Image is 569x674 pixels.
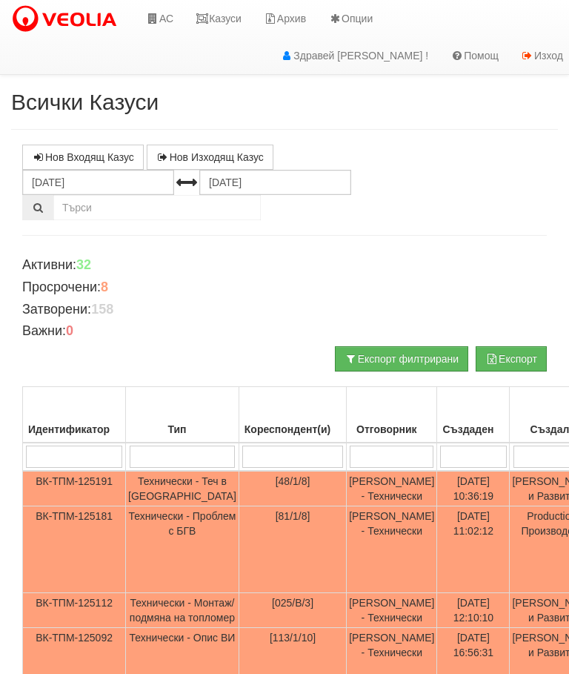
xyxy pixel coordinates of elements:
h4: Просрочени: [22,280,547,295]
span: [81/1/8] [276,510,310,522]
td: [DATE] 10:36:19 [437,471,510,506]
h4: Важни: [22,324,547,339]
input: Търсене по Идентификатор, Бл/Вх/Ап, Тип, Описание, Моб. Номер, Имейл, Файл, Коментар, [53,195,261,220]
button: Експорт филтрирани [335,346,468,371]
div: Създаден [439,419,507,440]
a: Помощ [439,37,510,74]
div: Отговорник [349,419,434,440]
h4: Затворени: [22,303,547,317]
a: Нов Изходящ Казус [147,145,273,170]
th: Тип: No sort applied, activate to apply an ascending sort [126,387,239,443]
td: Технически - Теч в [GEOGRAPHIC_DATA] [126,471,239,506]
th: Отговорник: No sort applied, activate to apply an ascending sort [347,387,437,443]
td: Технически - Монтаж/подмяна на топломер [126,593,239,628]
div: Кореспондент(и) [242,419,344,440]
td: [DATE] 12:10:10 [437,593,510,628]
span: [113/1/10] [270,632,316,644]
span: [025/В/3] [272,597,313,609]
td: ВК-ТПМ-125112 [23,593,126,628]
td: [DATE] 11:02:12 [437,506,510,593]
div: Тип [128,419,236,440]
td: ВК-ТПМ-125181 [23,506,126,593]
td: [PERSON_NAME] - Технически [347,593,437,628]
div: Идентификатор [25,419,123,440]
td: [PERSON_NAME] - Технически [347,506,437,593]
h4: Активни: [22,258,547,273]
td: Технически - Проблем с БГВ [126,506,239,593]
button: Експорт [476,346,547,371]
td: ВК-ТПМ-125191 [23,471,126,506]
img: VeoliaLogo.png [11,4,124,35]
b: 158 [91,302,113,317]
b: 0 [66,323,73,338]
h2: Всички Казуси [11,90,558,114]
th: Идентификатор: No sort applied, activate to apply an ascending sort [23,387,126,443]
span: [48/1/8] [276,475,310,487]
a: Здравей [PERSON_NAME] ! [269,37,439,74]
td: [PERSON_NAME] - Технически [347,471,437,506]
th: Кореспондент(и): No sort applied, activate to apply an ascending sort [239,387,346,443]
th: Създаден: No sort applied, activate to apply an ascending sort [437,387,510,443]
a: Нов Входящ Казус [22,145,144,170]
b: 32 [76,257,91,272]
b: 8 [101,280,108,294]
